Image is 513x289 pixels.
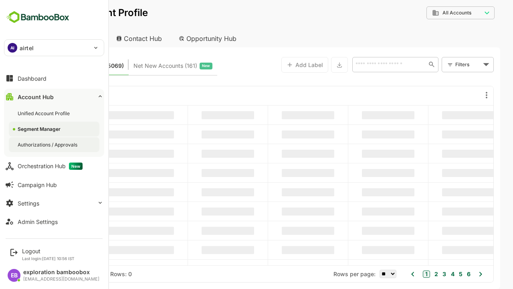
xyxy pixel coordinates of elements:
button: 1 [395,271,402,278]
span: Rows per page: [305,271,347,277]
div: Admin Settings [18,218,58,225]
div: Newly surfaced ICP-fit accounts from Intent, Website, LinkedIn, and other engagement signals. [105,61,184,71]
p: Last login: [DATE] 10:56 IST [22,256,75,261]
div: EB [8,269,20,282]
div: Campaign Hub [18,181,57,188]
div: Segment Manager [18,126,62,132]
div: Account Hub [18,94,54,100]
button: 3 [412,270,418,279]
div: All Accounts [398,5,467,21]
div: Account Hub [13,30,79,47]
div: Orchestration Hub [18,163,83,170]
span: New [174,61,182,71]
p: Unified Account Profile [13,8,120,18]
button: Account Hub [4,89,104,105]
span: Known accounts you’ve identified to target - imported from CRM, Offline upload, or promoted from ... [24,61,96,71]
div: [EMAIL_ADDRESS][DOMAIN_NAME] [23,277,99,282]
button: 6 [437,270,442,279]
button: 5 [429,270,434,279]
button: 4 [421,270,426,279]
button: Campaign Hub [4,177,104,193]
button: Export the selected data as CSV [303,57,320,73]
button: Dashboard [4,70,104,86]
p: airtel [20,44,34,52]
div: Dashboard [18,75,46,82]
button: Orchestration HubNew [4,158,104,174]
div: Contact Hub [82,30,141,47]
button: 2 [404,270,410,279]
button: Admin Settings [4,214,104,230]
div: All Accounts [404,9,454,16]
span: New [69,163,83,170]
img: BambooboxFullLogoMark.5f36c76dfaba33ec1ec1367b70bb1252.svg [4,10,72,25]
div: Filters [426,56,466,73]
div: AIairtel [4,40,104,56]
div: exploration bamboobox [23,269,99,276]
button: Add Label [253,57,300,73]
div: Opportunity Hub [144,30,216,47]
div: Total Rows: 105069 | Rows: 0 [24,271,104,277]
div: Filters [427,60,453,69]
div: Unified Account Profile [18,110,71,117]
span: Net New Accounts ( 161 ) [105,61,169,71]
div: Logout [22,248,75,254]
span: All Accounts [414,10,443,16]
button: Settings [4,195,104,211]
div: Authorizations / Approvals [18,141,79,148]
div: AI [8,43,17,53]
div: Settings [18,200,39,207]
